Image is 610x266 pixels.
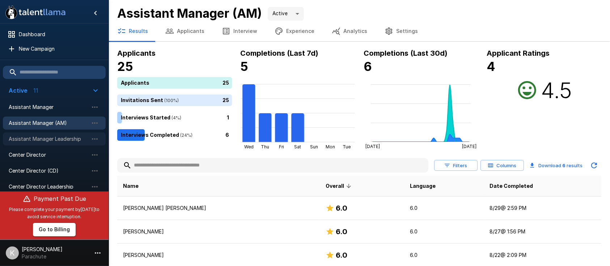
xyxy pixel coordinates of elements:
p: [PERSON_NAME] [PERSON_NAME] [123,204,314,212]
p: 6.0 [410,252,478,259]
p: 6.0 [410,228,478,235]
td: 8/27 @ 1:56 PM [484,220,601,244]
h6: 6.0 [336,249,347,261]
button: Settings [376,21,427,41]
tspan: Mon [326,144,335,149]
tspan: Wed [244,144,253,149]
button: Filters [434,160,478,171]
b: 6 [364,59,372,74]
p: 1 [227,114,229,121]
button: Results [109,21,157,41]
b: Completions (Last 30d) [364,49,448,58]
tspan: Thu [261,144,269,149]
b: Applicant Ratings [487,49,550,58]
b: Applicants [117,49,156,58]
button: Updated Today - 5:02 PM [587,158,601,173]
tspan: Fri [279,144,284,149]
button: Interview [213,21,266,41]
button: Applicants [157,21,213,41]
h6: 6.0 [336,226,347,237]
p: 6.0 [410,204,478,212]
tspan: Sat [294,144,301,149]
b: 5 [241,59,249,74]
button: Columns [480,160,524,171]
b: 6 [562,162,565,168]
span: Name [123,182,139,190]
b: 25 [117,59,133,74]
button: Download 6 results [527,158,585,173]
b: Assistant Manager (AM) [117,6,262,21]
p: 25 [223,96,229,104]
tspan: [DATE] [365,144,380,149]
span: Date Completed [490,182,533,190]
tspan: Tue [343,144,351,149]
span: Language [410,182,436,190]
button: Analytics [323,21,376,41]
td: 8/29 @ 2:59 PM [484,197,601,220]
button: Experience [266,21,323,41]
h2: 4.5 [541,77,572,103]
div: Active [268,7,304,21]
h6: 6.0 [336,202,347,214]
tspan: Sun [310,144,318,149]
b: Completions (Last 7d) [241,49,319,58]
p: 25 [223,79,229,86]
p: [PERSON_NAME] [123,228,314,235]
span: Overall [326,182,353,190]
p: 6 [226,131,229,139]
tspan: [DATE] [462,144,476,149]
b: 4 [487,59,496,74]
p: [PERSON_NAME] [123,252,314,259]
